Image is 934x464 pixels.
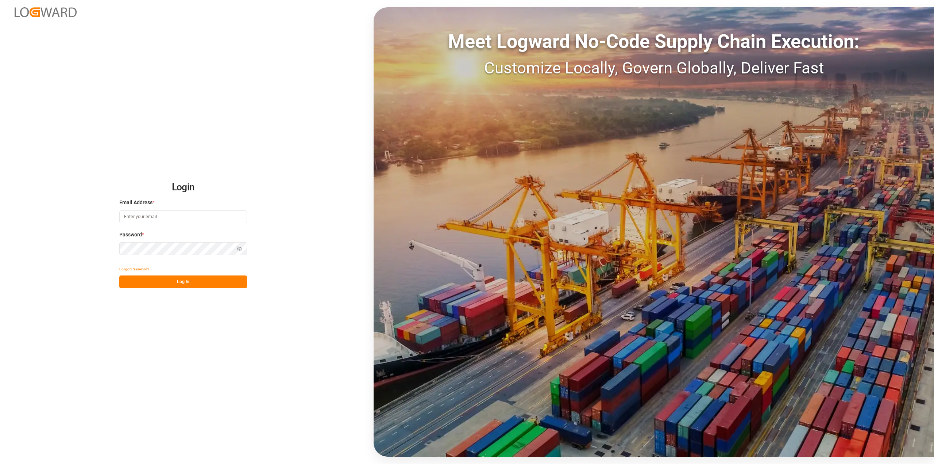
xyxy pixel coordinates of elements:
span: Password [119,231,142,239]
div: Customize Locally, Govern Globally, Deliver Fast [374,56,934,80]
input: Enter your email [119,210,247,223]
span: Email Address [119,199,153,206]
img: Logward_new_orange.png [15,7,77,17]
button: Forgot Password? [119,263,149,275]
h2: Login [119,176,247,199]
button: Log In [119,275,247,288]
div: Meet Logward No-Code Supply Chain Execution: [374,27,934,56]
